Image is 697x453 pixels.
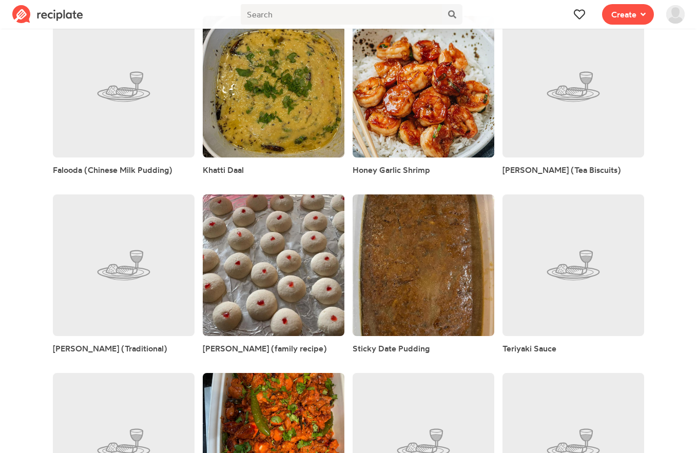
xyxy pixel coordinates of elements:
[666,5,685,24] img: User's avatar
[502,343,556,353] span: Teriyaki Sauce
[53,343,167,353] span: [PERSON_NAME] (Traditional)
[502,164,621,176] a: [PERSON_NAME] (Tea Biscuits)
[502,342,556,354] a: Teriyaki Sauce
[353,342,430,354] a: Sticky Date Pudding
[203,343,327,353] span: [PERSON_NAME] (family recipe)
[53,342,167,354] a: [PERSON_NAME] (Traditional)
[203,165,244,175] span: Khatti Daal
[353,343,430,353] span: Sticky Date Pudding
[611,8,636,21] span: Create
[53,164,172,176] a: Falooda (Chinese Milk Pudding)
[53,165,172,175] span: Falooda (Chinese Milk Pudding)
[353,164,430,176] a: Honey Garlic Shrimp
[353,165,430,175] span: Honey Garlic Shrimp
[502,165,621,175] span: [PERSON_NAME] (Tea Biscuits)
[203,342,327,354] a: [PERSON_NAME] (family recipe)
[203,164,244,176] a: Khatti Daal
[241,4,442,25] input: Search
[602,4,654,25] button: Create
[12,5,83,24] img: Reciplate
